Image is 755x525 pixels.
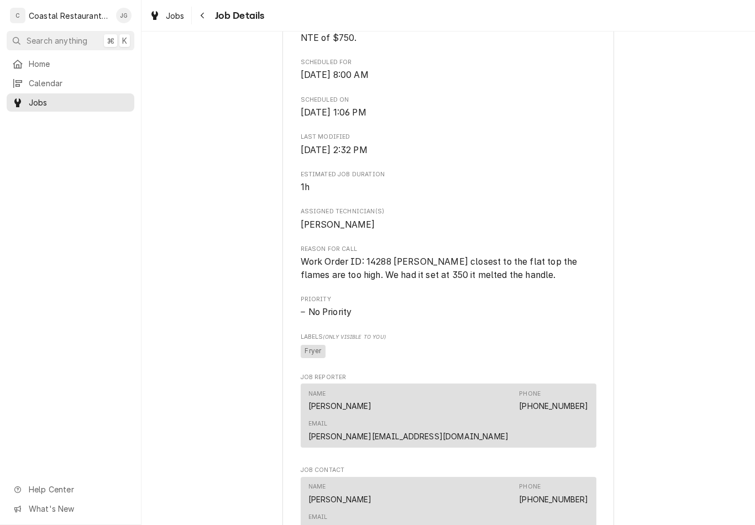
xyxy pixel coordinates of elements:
[301,255,596,281] span: Reason For Call
[301,333,596,342] span: Labels
[10,8,25,23] div: C
[308,419,328,428] div: Email
[301,345,326,358] span: Fryer
[301,295,596,319] div: Priority
[7,500,134,518] a: Go to What's New
[301,144,596,157] span: Last Modified
[116,8,132,23] div: James Gatton's Avatar
[301,107,366,118] span: [DATE] 1:06 PM
[301,96,596,104] span: Scheduled On
[7,74,134,92] a: Calendar
[519,482,588,505] div: Phone
[301,245,596,282] div: Reason For Call
[308,513,328,522] div: Email
[301,145,368,155] span: [DATE] 2:32 PM
[301,106,596,119] span: Scheduled On
[29,484,128,495] span: Help Center
[116,8,132,23] div: JG
[29,503,128,514] span: What's New
[301,333,596,360] div: [object Object]
[7,31,134,50] button: Search anything⌘K
[29,77,129,89] span: Calendar
[301,133,596,141] span: Last Modified
[301,21,596,45] div: [object Object]
[308,400,372,412] div: [PERSON_NAME]
[29,97,129,108] span: Jobs
[301,182,310,192] span: 1h
[323,334,385,340] span: (Only Visible to You)
[308,390,372,412] div: Name
[166,10,185,22] span: Jobs
[301,96,596,119] div: Scheduled On
[301,384,596,448] div: Contact
[301,58,596,67] span: Scheduled For
[7,93,134,112] a: Jobs
[308,419,509,442] div: Email
[7,480,134,498] a: Go to Help Center
[301,218,596,232] span: Assigned Technician(s)
[301,58,596,82] div: Scheduled For
[308,482,372,505] div: Name
[301,306,596,319] span: Priority
[301,170,596,194] div: Estimated Job Duration
[301,70,369,80] span: [DATE] 8:00 AM
[308,432,509,441] a: [PERSON_NAME][EMAIL_ADDRESS][DOMAIN_NAME]
[519,390,588,412] div: Phone
[301,373,596,453] div: Job Reporter
[301,181,596,194] span: Estimated Job Duration
[212,8,265,23] span: Job Details
[301,207,596,216] span: Assigned Technician(s)
[29,58,129,70] span: Home
[301,245,596,254] span: Reason For Call
[519,401,588,411] a: [PHONE_NUMBER]
[145,7,189,25] a: Jobs
[519,482,541,491] div: Phone
[308,494,372,505] div: [PERSON_NAME]
[107,35,114,46] span: ⌘
[301,466,596,475] span: Job Contact
[301,295,596,304] span: Priority
[122,35,127,46] span: K
[301,373,596,382] span: Job Reporter
[519,495,588,504] a: [PHONE_NUMBER]
[301,306,596,319] div: No Priority
[301,170,596,179] span: Estimated Job Duration
[301,69,596,82] span: Scheduled For
[308,482,326,491] div: Name
[301,33,357,43] span: NTE of $750.
[301,343,596,360] span: [object Object]
[27,35,87,46] span: Search anything
[519,390,541,398] div: Phone
[301,133,596,156] div: Last Modified
[29,10,110,22] div: Coastal Restaurant Repair
[301,207,596,231] div: Assigned Technician(s)
[7,55,134,73] a: Home
[194,7,212,24] button: Navigate back
[301,32,596,45] span: [object Object]
[308,390,326,398] div: Name
[301,219,375,230] span: [PERSON_NAME]
[301,256,580,280] span: Work Order ID: 14288 [PERSON_NAME] closest to the flat top the flames are too high. We had it set...
[301,384,596,453] div: Job Reporter List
